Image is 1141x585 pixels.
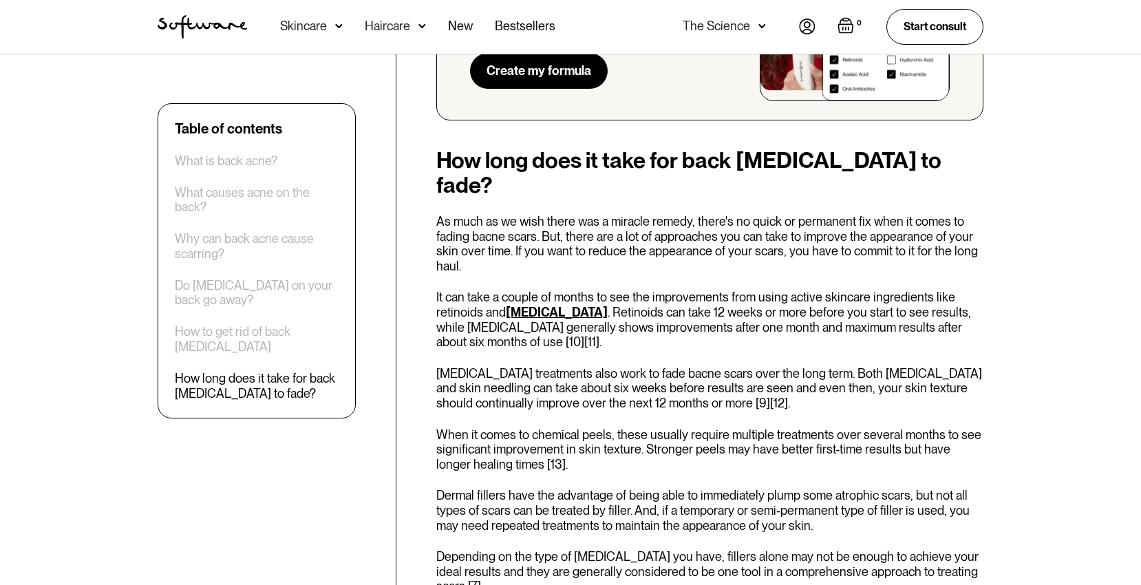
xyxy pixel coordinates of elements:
[436,488,983,533] p: Dermal fillers have the advantage of being able to immediately plump some atrophic scars, but not...
[158,15,247,39] a: home
[175,371,339,401] a: How long does it take for back [MEDICAL_DATA] to fade?
[335,19,343,33] img: arrow down
[838,17,864,36] a: Open empty cart
[506,305,608,319] a: [MEDICAL_DATA]
[158,15,247,39] img: Software Logo
[854,17,864,30] div: 0
[683,19,750,33] div: The Science
[758,19,766,33] img: arrow down
[175,120,282,137] div: Table of contents
[436,427,983,472] p: When it comes to chemical peels, these usually require multiple treatments over several months to...
[470,53,608,89] a: Create my formula
[175,232,339,262] a: Why can back acne cause scarring?
[886,9,983,44] a: Start consult
[175,153,277,169] a: What is back acne?
[175,185,339,215] a: What causes acne on the back?
[436,214,983,273] p: As much as we wish there was a miracle remedy, there's no quick or permanent fix when it comes to...
[175,278,339,308] a: Do [MEDICAL_DATA] on your back go away?
[280,19,327,33] div: Skincare
[436,148,983,198] h2: How long does it take for back [MEDICAL_DATA] to fade?
[418,19,426,33] img: arrow down
[365,19,410,33] div: Haircare
[175,325,339,354] a: How to get rid of back [MEDICAL_DATA]
[436,366,983,411] p: [MEDICAL_DATA] treatments also work to fade bacne scars over the long term. Both [MEDICAL_DATA] a...
[436,290,983,349] p: It can take a couple of months to see the improvements from using active skincare ingredients lik...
